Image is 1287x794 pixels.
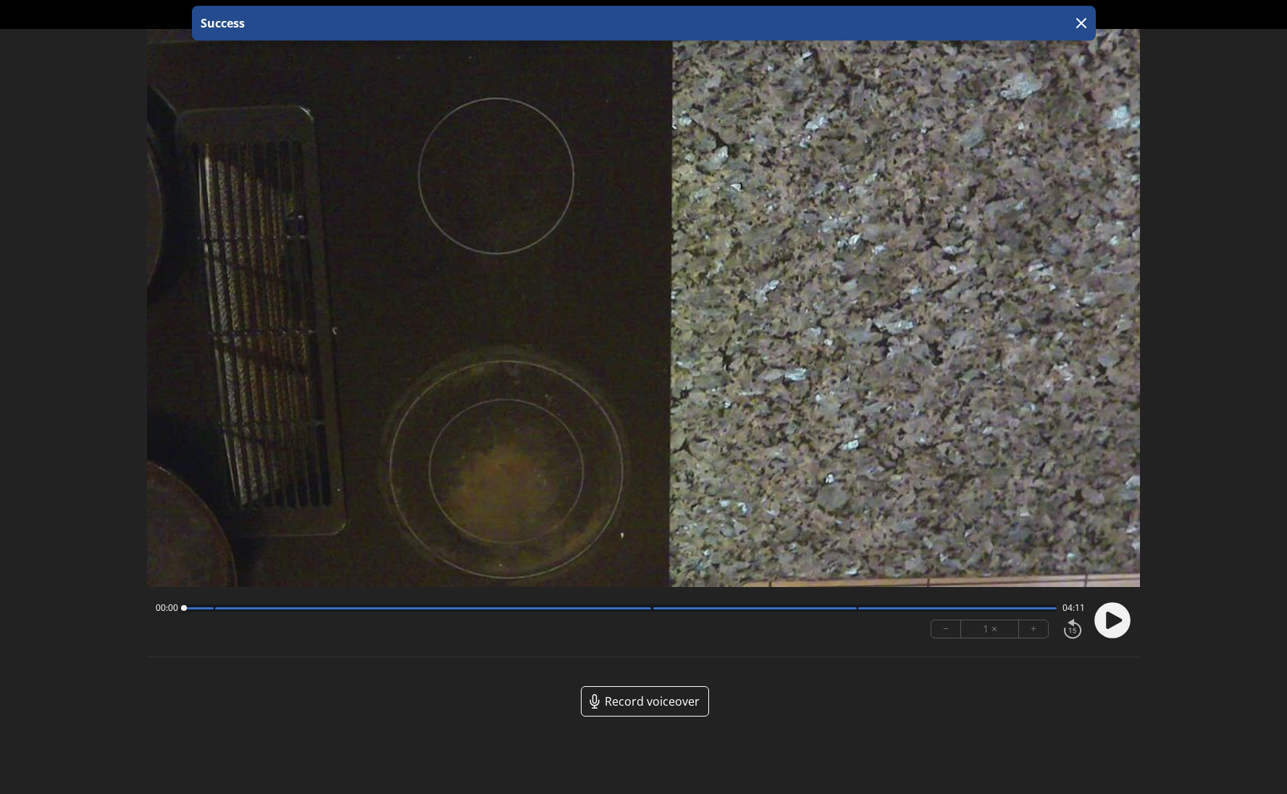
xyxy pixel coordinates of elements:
[931,620,961,638] button: −
[156,602,178,614] span: 00:00
[1019,620,1048,638] button: +
[581,686,709,717] a: Record voiceover
[198,14,245,32] p: Success
[1062,602,1085,614] span: 04:11
[616,4,671,25] a: 00:00:00
[961,620,1019,638] div: 1 ×
[605,693,700,710] span: Record voiceover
